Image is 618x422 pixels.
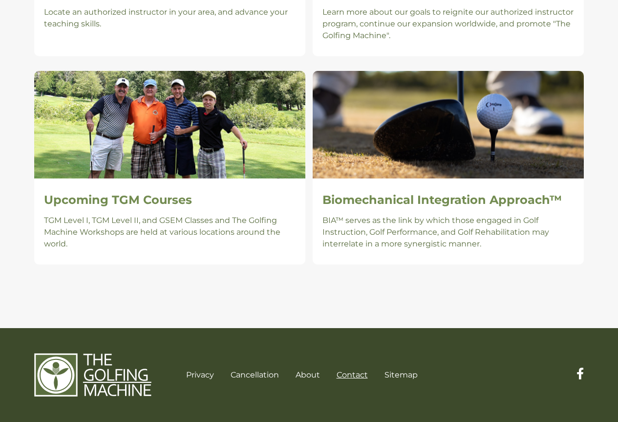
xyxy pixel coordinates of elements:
img: The Golfing Machine [34,353,151,398]
a: Biomechanical Integration Approach™ BIA™ serves as the link by which those engaged in Golf Instru... [313,71,584,265]
h2: Upcoming TGM Courses [44,193,296,207]
p: Learn more about our goals to reignite our authorized instructor program, continue our expansion ... [322,6,574,42]
p: BIA™ serves as the link by which those engaged in Golf Instruction, Golf Performance, and Golf Re... [322,215,574,250]
a: Sitemap [384,370,418,379]
a: Privacy [186,370,214,379]
a: Contact [337,370,368,379]
h2: Biomechanical Integration Approach™ [322,193,574,207]
a: Upcoming TGM Courses TGM Level I, TGM Level II, and GSEM Classes and The Golfing Machine Workshop... [34,71,305,265]
p: Locate an authorized instructor in your area, and advance your teaching skills. [44,6,296,30]
a: Cancellation [231,370,279,379]
a: About [296,370,320,379]
p: TGM Level I, TGM Level II, and GSEM Classes and The Golfing Machine Workshops are held at various... [44,215,296,250]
